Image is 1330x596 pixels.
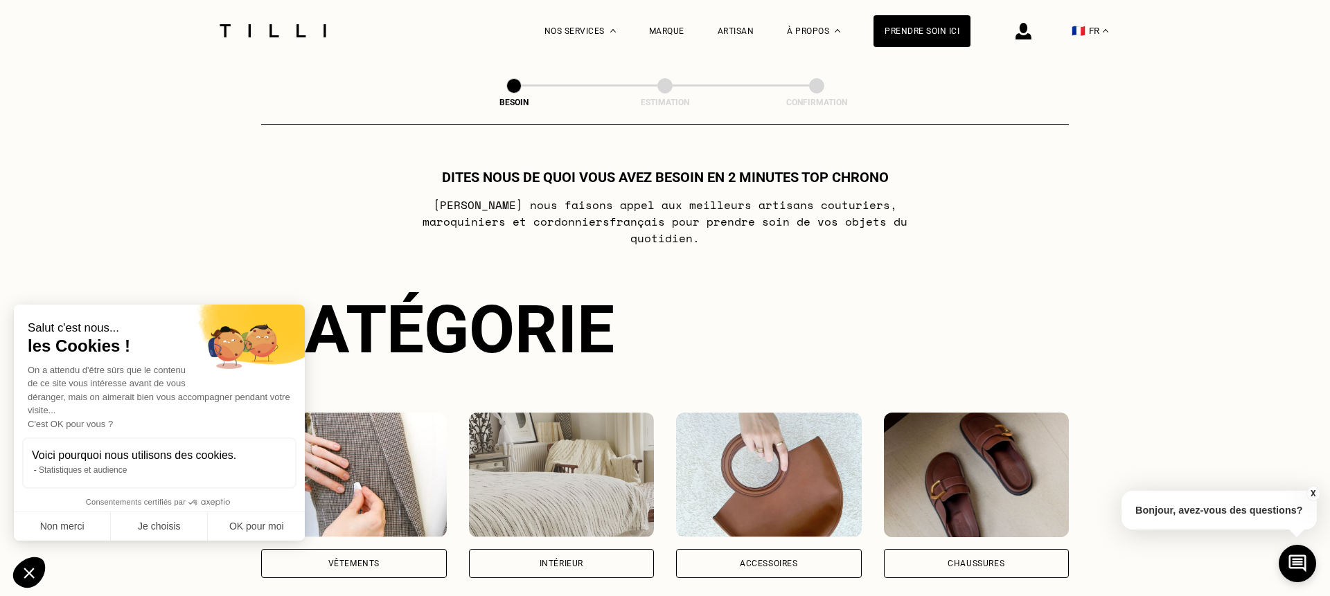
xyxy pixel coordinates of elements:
p: [PERSON_NAME] nous faisons appel aux meilleurs artisans couturiers , maroquiniers et cordonniers ... [391,197,940,246]
img: icône connexion [1016,23,1031,39]
img: Menu déroulant [610,29,616,33]
img: Menu déroulant à propos [835,29,840,33]
a: Artisan [718,26,754,36]
img: menu déroulant [1103,29,1108,33]
div: Besoin [445,98,583,107]
div: Intérieur [540,559,583,568]
a: Prendre soin ici [874,15,970,47]
div: Vêtements [328,559,380,568]
img: Intérieur [469,413,655,537]
div: Confirmation [747,98,886,107]
div: Accessoires [740,559,798,568]
h1: Dites nous de quoi vous avez besoin en 2 minutes top chrono [442,169,889,186]
img: Logo du service de couturière Tilli [215,24,331,37]
img: Accessoires [676,413,862,537]
img: Vêtements [261,413,447,537]
p: Bonjour, avez-vous des questions? [1121,491,1317,530]
button: X [1306,486,1320,501]
a: Marque [649,26,684,36]
div: Chaussures [948,559,1004,568]
span: 🇫🇷 [1072,24,1085,37]
div: Catégorie [261,291,1069,368]
div: Estimation [596,98,734,107]
img: Chaussures [884,413,1070,537]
